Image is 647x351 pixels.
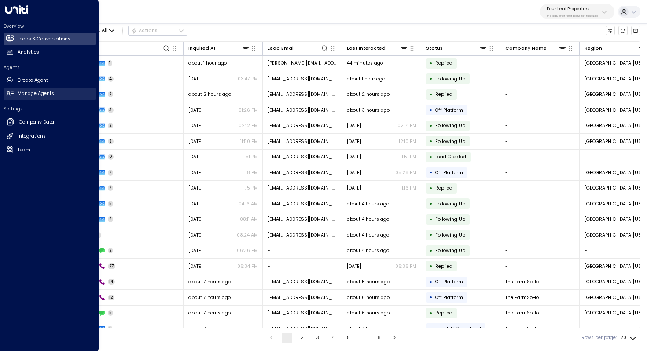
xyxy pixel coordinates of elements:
[426,44,488,52] div: Status
[188,232,203,238] span: Sep 05, 2025
[347,310,390,316] span: about 6 hours ago
[347,122,361,129] span: Sep 06, 2025
[108,154,114,160] span: 0
[347,185,361,191] span: Aug 29, 2025
[435,201,465,207] span: Following Up
[282,333,292,343] button: page 1
[4,115,96,129] a: Company Data
[188,44,216,52] div: Inquired At
[505,310,539,316] span: The FarmSoHo
[108,76,114,82] span: 4
[263,259,342,274] td: -
[585,44,646,52] div: Region
[268,154,337,160] span: candihffmn93@gmail.com
[108,263,116,269] span: 27
[547,14,599,18] p: 34e1cd17-0f68-49af-bd32-3c48ce8611d1
[18,90,54,97] h2: Manage Agents
[395,263,416,270] p: 06:36 PM
[500,87,580,102] td: -
[268,91,337,98] span: smithm63@icloud.com
[108,185,114,191] span: 2
[347,216,389,223] span: about 4 hours ago
[238,76,258,82] p: 03:47 PM
[268,294,337,301] span: Prgolden@aol.com
[505,325,539,332] span: The FarmSoHo
[581,334,617,341] label: Rows per page:
[18,77,48,84] h2: Create Agent
[4,130,96,143] a: Integrations
[188,247,203,254] span: Sep 06, 2025
[585,44,602,52] div: Region
[500,212,580,227] td: -
[430,323,433,334] div: •
[108,279,115,285] span: 14
[435,138,465,145] span: Following Up
[108,123,114,128] span: 2
[18,146,30,154] h2: Team
[347,247,389,254] span: about 4 hours ago
[430,135,433,147] div: •
[430,104,433,116] div: •
[237,232,258,238] p: 08:24 AM
[430,260,433,272] div: •
[4,106,96,112] h2: Settings
[128,26,187,36] button: Actions
[505,44,567,52] div: Company Name
[620,333,638,343] div: 20
[430,276,433,288] div: •
[268,169,337,176] span: candihffmn93@gmail.com
[268,107,337,113] span: candihffmn93@gmail.com
[435,91,452,98] span: Replied
[4,143,96,156] a: Team
[435,107,463,113] span: Off Platform
[540,4,614,19] button: Four Leaf Properties34e1cd17-0f68-49af-bd32-3c48ce8611d1
[505,44,547,52] div: Company Name
[435,278,463,285] span: Off Platform
[268,201,337,207] span: bossladyjazz24@gmail.com
[240,138,258,145] p: 11:50 PM
[347,201,389,207] span: about 4 hours ago
[18,133,46,140] h2: Integrations
[500,243,580,259] td: -
[108,216,114,222] span: 2
[188,201,203,207] span: Sep 05, 2025
[19,119,54,126] h2: Company Data
[4,46,96,59] a: Analytics
[188,122,203,129] span: Sep 05, 2025
[347,60,383,66] span: 44 minutes ago
[108,248,114,253] span: 2
[347,154,361,160] span: Sep 03, 2025
[328,333,338,343] button: Go to page 4
[505,278,539,285] span: The FarmSoHo
[108,295,115,300] span: 12
[188,60,227,66] span: about 1 hour ago
[430,58,433,69] div: •
[347,91,390,98] span: about 2 hours ago
[263,243,342,259] td: -
[435,310,452,316] span: Replied
[58,44,171,52] div: Lead Name
[131,28,158,34] div: Actions
[18,49,39,56] h2: Analytics
[266,333,401,343] nav: pagination navigation
[108,60,113,66] span: 1
[312,333,323,343] button: Go to page 3
[108,107,114,113] span: 3
[108,91,114,97] span: 2
[188,216,203,223] span: Sep 06, 2025
[430,214,433,225] div: •
[347,44,408,52] div: Last Interacted
[430,151,433,163] div: •
[500,227,580,243] td: -
[239,122,258,129] p: 02:12 PM
[268,60,337,66] span: moniquebolden@ymail.com
[430,198,433,209] div: •
[401,185,416,191] p: 11:16 PM
[430,229,433,241] div: •
[500,102,580,118] td: -
[188,278,231,285] span: about 7 hours ago
[188,263,203,270] span: Sep 06, 2025
[108,139,114,144] span: 3
[430,292,433,303] div: •
[343,333,354,343] button: Go to page 5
